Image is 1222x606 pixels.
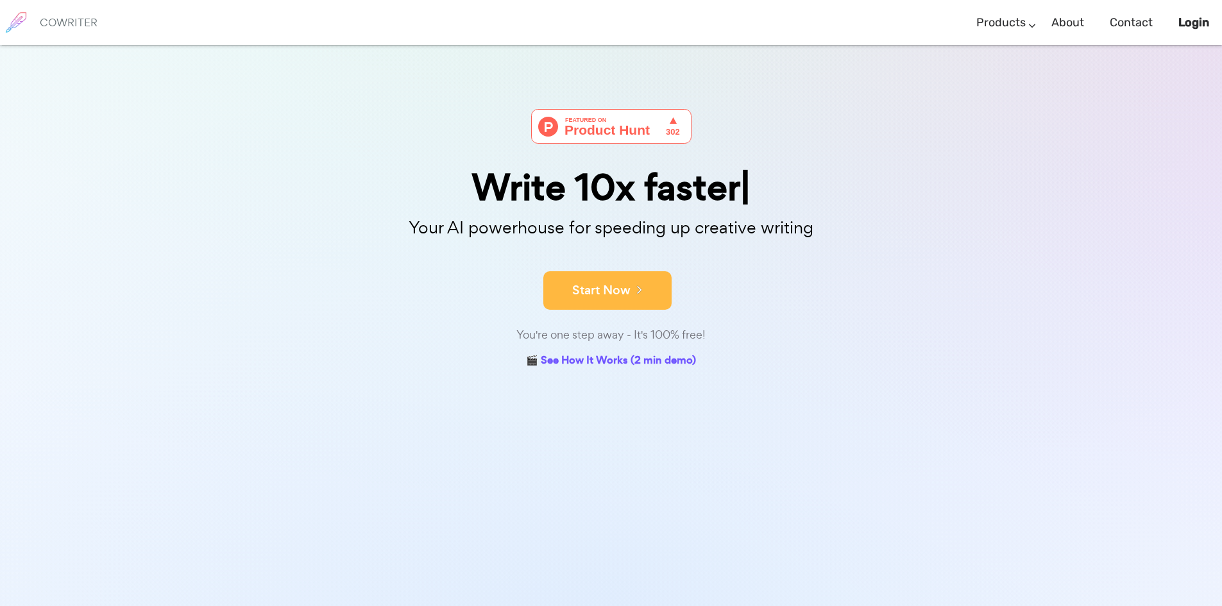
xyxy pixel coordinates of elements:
b: Login [1178,15,1209,29]
a: Products [976,4,1026,42]
h6: COWRITER [40,17,98,28]
p: Your AI powerhouse for speeding up creative writing [291,214,932,242]
a: Login [1178,4,1209,42]
a: Contact [1110,4,1153,42]
a: 🎬 See How It Works (2 min demo) [526,351,696,371]
a: About [1051,4,1084,42]
div: You're one step away - It's 100% free! [291,326,932,344]
button: Start Now [543,271,672,310]
img: Cowriter - Your AI buddy for speeding up creative writing | Product Hunt [531,109,692,144]
div: Write 10x faster [291,169,932,206]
